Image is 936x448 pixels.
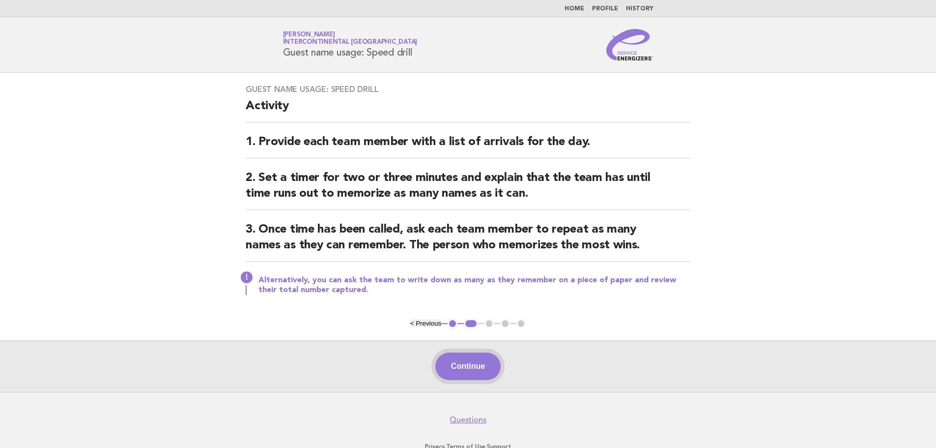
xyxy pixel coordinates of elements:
button: 2 [464,319,478,329]
h2: 2. Set a timer for two or three minutes and explain that the team has until time runs out to memo... [246,170,690,210]
img: Service Energizers [606,29,653,60]
a: Home [565,6,584,12]
h2: 3. Once time has been called, ask each team member to repeat as many names as they can remember. ... [246,222,690,262]
a: Questions [450,415,486,425]
p: Alternatively, you can ask the team to write down as many as they remember on a piece of paper an... [258,275,690,295]
h3: Guest name usage: Speed drill [246,85,690,94]
a: History [626,6,653,12]
h1: Guest name usage: Speed drill [283,32,418,58]
a: [PERSON_NAME]InterContinental [GEOGRAPHIC_DATA] [283,31,418,45]
span: InterContinental [GEOGRAPHIC_DATA] [283,39,418,46]
h2: Activity [246,98,690,122]
button: 1 [448,319,457,329]
button: < Previous [410,320,441,327]
a: Profile [592,6,618,12]
button: Continue [435,353,501,380]
h2: 1. Provide each team member with a list of arrivals for the day. [246,134,690,158]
